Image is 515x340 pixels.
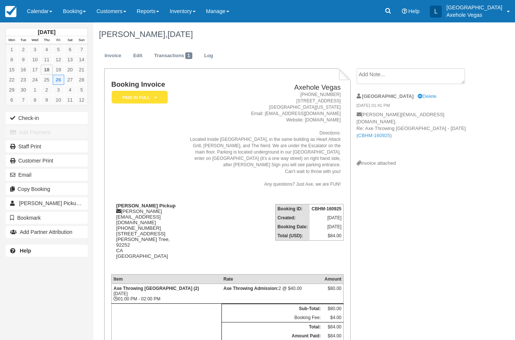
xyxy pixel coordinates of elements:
a: 25 [41,75,52,85]
td: $4.00 [323,313,344,322]
a: 7 [76,44,87,55]
th: Booking ID: [275,204,310,213]
th: Total (USD): [275,231,310,241]
em: [DATE] 01:41 PM [357,102,474,111]
h1: [PERSON_NAME], [99,30,474,39]
a: 22 [6,75,18,85]
a: 19 [53,65,64,75]
a: Delete [418,93,436,99]
th: Created: [275,213,310,222]
a: Customer Print [6,155,88,167]
a: Invoice [99,49,127,63]
a: 4 [64,85,76,95]
strong: [PERSON_NAME] Pickup [116,203,176,208]
div: $80.00 [325,286,341,297]
th: Amount [323,275,344,284]
p: [GEOGRAPHIC_DATA] [446,4,502,11]
img: checkfront-main-nav-mini-logo.png [5,6,16,17]
span: [DATE] [167,30,193,39]
a: 15 [6,65,18,75]
a: 6 [6,95,18,105]
a: 23 [18,75,29,85]
strong: Axe Throwing [GEOGRAPHIC_DATA] (2) [114,286,199,291]
p: [PERSON_NAME][EMAIL_ADDRESS][DOMAIN_NAME], Re: Axe Throwing [GEOGRAPHIC_DATA] - [DATE] ( ) [357,111,474,160]
a: 3 [29,44,41,55]
a: Staff Print [6,140,88,152]
button: Bookmark [6,212,88,224]
th: Total: [221,322,323,332]
a: 2 [18,44,29,55]
a: 7 [18,95,29,105]
td: [DATE] 01:00 PM - 02:00 PM [111,284,221,304]
th: Rate [221,275,323,284]
a: 11 [64,95,76,105]
th: Tue [18,36,29,44]
a: 1 [6,44,18,55]
a: 11 [41,55,52,65]
button: Check-in [6,112,88,124]
a: 24 [29,75,41,85]
a: 5 [53,44,64,55]
a: 10 [29,55,41,65]
button: Email [6,169,88,181]
a: 9 [41,95,52,105]
th: Sun [76,36,87,44]
a: 18 [41,65,52,75]
a: 27 [64,75,76,85]
span: Help [409,8,420,14]
a: 12 [53,55,64,65]
a: Transactions1 [149,49,198,63]
button: Add Payment [6,126,88,138]
a: 3 [53,85,64,95]
strong: [DATE] [38,29,55,35]
th: Item [111,275,221,284]
td: $80.00 [323,304,344,313]
a: 16 [18,65,29,75]
th: Fri [53,36,64,44]
a: Log [199,49,219,63]
a: 29 [6,85,18,95]
a: 13 [64,55,76,65]
a: 20 [64,65,76,75]
strong: CBHM-160925 [311,206,341,211]
div: Invoice attached [357,160,474,167]
td: [DATE] [310,222,344,231]
h2: Axehole Vegas [186,84,341,92]
td: $84.00 [323,322,344,332]
i: Help [402,9,407,14]
a: 9 [18,55,29,65]
a: 28 [76,75,87,85]
em: Paid in Full [112,91,168,104]
p: Axehole Vegas [446,11,502,19]
address: [PHONE_NUMBER] [STREET_ADDRESS] [GEOGRAPHIC_DATA][US_STATE] Email: [EMAIL_ADDRESS][DOMAIN_NAME] W... [186,92,341,188]
a: 6 [64,44,76,55]
td: 2 @ $40.00 [221,284,323,304]
h1: Booking Invoice [111,81,183,89]
a: CBHM-160925 [358,133,390,138]
td: Booking Fee: [221,313,323,322]
a: 1 [29,85,41,95]
a: 17 [29,65,41,75]
a: 8 [29,95,41,105]
a: Help [6,245,88,257]
a: 12 [76,95,87,105]
a: 30 [18,85,29,95]
a: 5 [76,85,87,95]
a: 8 [6,55,18,65]
a: 21 [76,65,87,75]
td: [DATE] [310,213,344,222]
a: 4 [41,44,52,55]
th: Sub-Total: [221,304,323,313]
button: Copy Booking [6,183,88,195]
th: Mon [6,36,18,44]
th: Wed [29,36,41,44]
a: 14 [76,55,87,65]
th: Thu [41,36,52,44]
a: Edit [128,49,148,63]
b: Help [20,248,31,254]
a: Paid in Full [111,90,165,104]
a: 26 [53,75,64,85]
span: [PERSON_NAME] Pickup [19,200,81,206]
span: 1 [81,200,88,207]
a: 10 [53,95,64,105]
